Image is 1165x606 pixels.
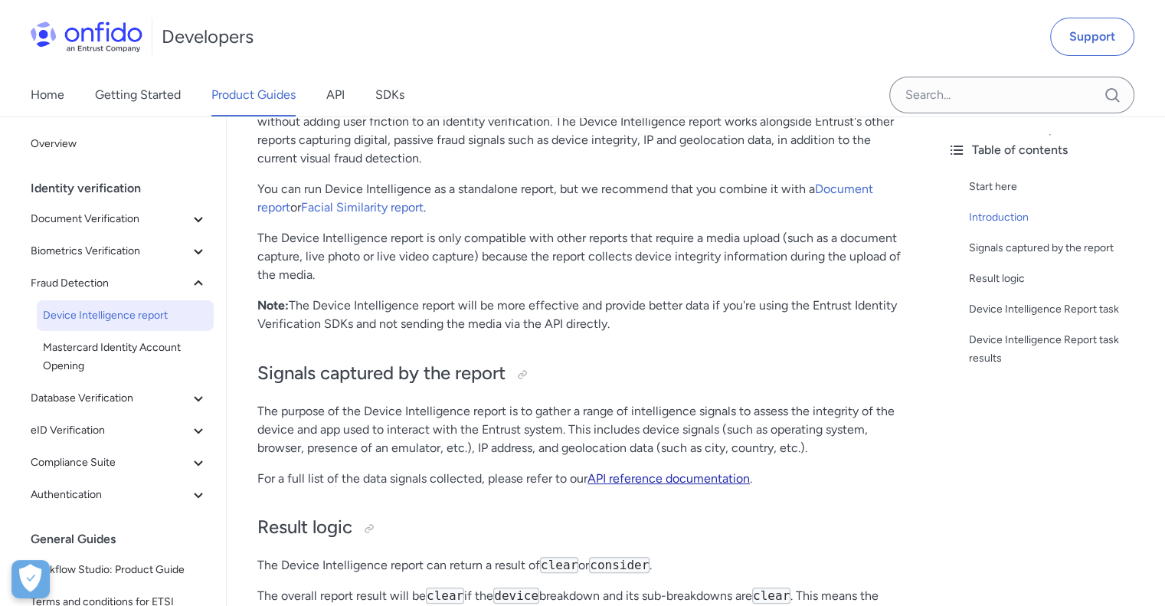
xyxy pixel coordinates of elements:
[889,77,1134,113] input: Onfido search input field
[540,557,578,573] code: clear
[257,94,905,168] p: The Device Intelligence report assesses non-document and non-biometric signals to capture sophist...
[31,486,189,504] span: Authentication
[162,25,254,49] h1: Developers
[257,361,905,387] h2: Signals captured by the report
[969,331,1153,368] a: Device Intelligence Report task results
[31,135,208,153] span: Overview
[31,210,189,228] span: Document Verification
[969,208,1153,227] a: Introduction
[31,454,189,472] span: Compliance Suite
[211,74,296,116] a: Product Guides
[969,239,1153,257] a: Signals captured by the report
[257,402,905,457] p: The purpose of the Device Intelligence report is to gather a range of intelligence signals to ass...
[257,556,905,575] p: The Device Intelligence report can return a result of or .
[25,129,214,159] a: Overview
[31,242,189,260] span: Biometrics Verification
[257,470,905,488] p: For a full list of the data signals collected, please refer to our .
[589,557,650,573] code: consider
[31,561,208,579] span: Workflow Studio: Product Guide
[301,200,424,215] a: Facial Similarity report
[31,173,220,204] div: Identity verification
[752,588,790,604] code: clear
[326,74,345,116] a: API
[37,300,214,331] a: Device Intelligence report
[11,560,50,598] div: Cookie Preferences
[31,389,189,408] span: Database Verification
[375,74,404,116] a: SDKs
[37,332,214,382] a: Mastercard Identity Account Opening
[25,480,214,510] button: Authentication
[25,383,214,414] button: Database Verification
[31,21,142,52] img: Onfido Logo
[257,515,905,541] h2: Result logic
[43,306,208,325] span: Device Intelligence report
[257,296,905,333] p: The Device Intelligence report will be more effective and provide better data if you're using the...
[25,204,214,234] button: Document Verification
[25,236,214,267] button: Biometrics Verification
[31,524,220,555] div: General Guides
[25,415,214,446] button: eID Verification
[257,229,905,284] p: The Device Intelligence report is only compatible with other reports that require a media upload ...
[426,588,464,604] code: clear
[25,268,214,299] button: Fraud Detection
[947,141,1153,159] div: Table of contents
[11,560,50,598] button: Open Preferences
[25,447,214,478] button: Compliance Suite
[257,180,905,217] p: You can run Device Intelligence as a standalone report, but we recommend that you combine it with...
[1050,18,1134,56] a: Support
[43,339,208,375] span: Mastercard Identity Account Opening
[587,471,750,486] a: API reference documentation
[493,588,539,604] code: device
[257,298,289,313] strong: Note:
[31,74,64,116] a: Home
[25,555,214,585] a: Workflow Studio: Product Guide
[257,182,873,215] a: Document report
[31,421,189,440] span: eID Verification
[969,270,1153,288] a: Result logic
[969,300,1153,319] a: Device Intelligence Report task
[969,178,1153,196] a: Start here
[31,274,189,293] span: Fraud Detection
[95,74,181,116] a: Getting Started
